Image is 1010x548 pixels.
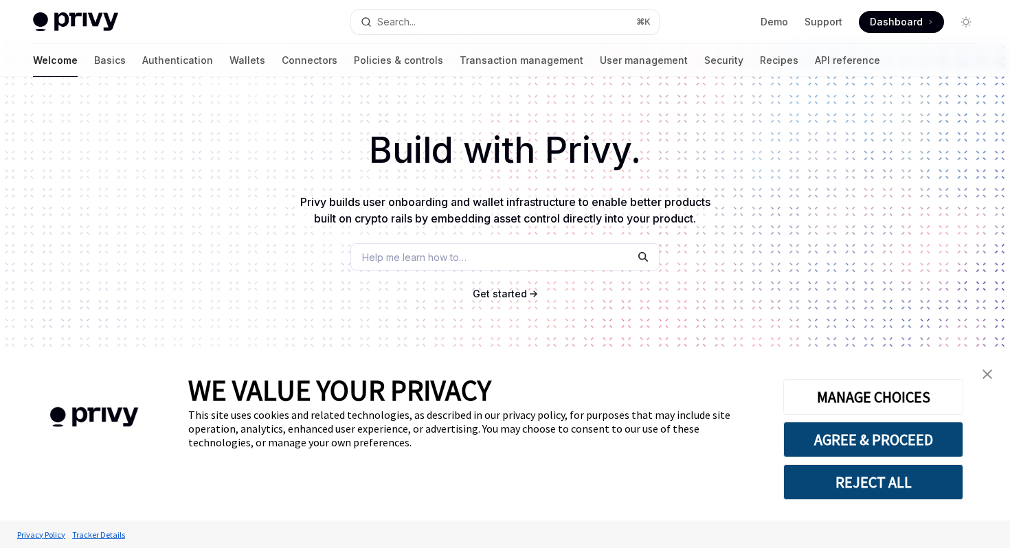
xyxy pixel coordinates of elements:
[21,387,168,447] img: company logo
[33,44,78,77] a: Welcome
[188,372,491,408] span: WE VALUE YOUR PRIVACY
[22,124,988,177] h1: Build with Privy.
[815,44,880,77] a: API reference
[974,361,1001,388] a: close banner
[783,379,963,415] button: MANAGE CHOICES
[636,16,651,27] span: ⌘ K
[300,195,710,225] span: Privy builds user onboarding and wallet infrastructure to enable better products built on crypto ...
[14,523,69,547] a: Privacy Policy
[760,44,798,77] a: Recipes
[783,422,963,457] button: AGREE & PROCEED
[473,287,527,301] a: Get started
[33,12,118,32] img: light logo
[142,44,213,77] a: Authentication
[983,369,992,379] img: close banner
[460,44,583,77] a: Transaction management
[473,288,527,299] span: Get started
[870,15,923,29] span: Dashboard
[955,11,977,33] button: Toggle dark mode
[229,44,265,77] a: Wallets
[600,44,688,77] a: User management
[94,44,126,77] a: Basics
[282,44,337,77] a: Connectors
[783,464,963,500] button: REJECT ALL
[805,15,842,29] a: Support
[69,523,128,547] a: Tracker Details
[761,15,788,29] a: Demo
[351,10,658,34] button: Search...⌘K
[354,44,443,77] a: Policies & controls
[362,250,467,264] span: Help me learn how to…
[704,44,743,77] a: Security
[859,11,944,33] a: Dashboard
[377,14,416,30] div: Search...
[188,408,763,449] div: This site uses cookies and related technologies, as described in our privacy policy, for purposes...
